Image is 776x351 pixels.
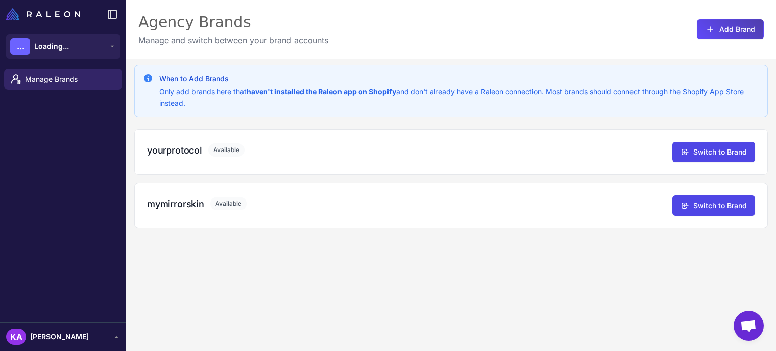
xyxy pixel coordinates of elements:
p: Only add brands here that and don't already have a Raleon connection. Most brands should connect ... [159,86,759,109]
strong: haven't installed the Raleon app on Shopify [247,87,396,96]
button: Add Brand [697,19,764,39]
span: Available [210,197,247,210]
span: Loading... [34,41,69,52]
div: ... [10,38,30,55]
button: Switch to Brand [672,195,755,216]
h3: mymirrorskin [147,197,204,211]
div: Agency Brands [138,12,328,32]
button: Switch to Brand [672,142,755,162]
span: Manage Brands [25,74,114,85]
p: Manage and switch between your brand accounts [138,34,328,46]
a: Open chat [734,311,764,341]
img: Raleon Logo [6,8,80,20]
span: Available [208,143,245,157]
h3: yourprotocol [147,143,202,157]
div: KA [6,329,26,345]
button: ...Loading... [6,34,120,59]
a: Manage Brands [4,69,122,90]
span: [PERSON_NAME] [30,331,89,342]
h3: When to Add Brands [159,73,759,84]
